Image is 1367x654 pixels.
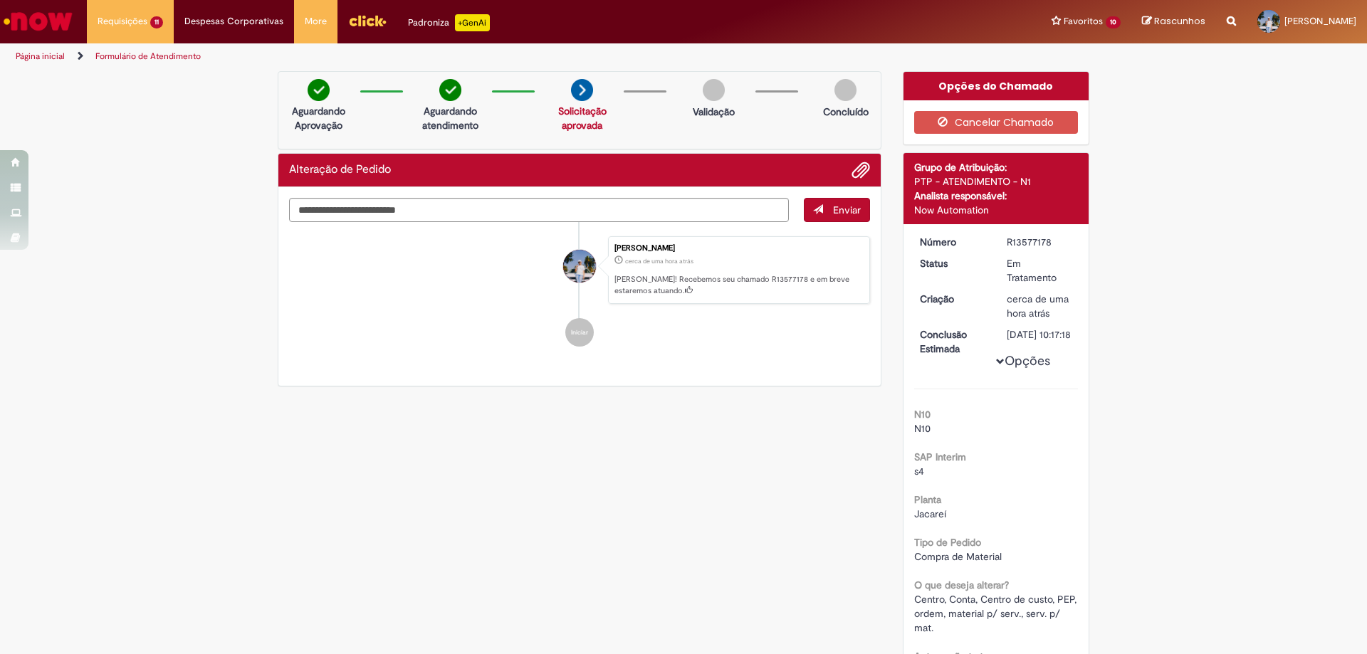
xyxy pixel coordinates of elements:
span: Favoritos [1064,14,1103,28]
img: ServiceNow [1,7,75,36]
div: Analista responsável: [914,189,1079,203]
span: 10 [1106,16,1121,28]
button: Cancelar Chamado [914,111,1079,134]
dt: Status [909,256,997,270]
span: cerca de uma hora atrás [625,257,693,265]
time: 29/09/2025 14:17:14 [1007,292,1069,320]
b: SAP Interim [914,450,966,463]
span: 11 [150,16,163,28]
span: N10 [914,422,931,435]
div: [PERSON_NAME] [614,244,862,253]
b: Tipo de Pedido [914,536,981,549]
span: Compra de Material [914,550,1002,563]
div: [DATE] 10:17:18 [1007,327,1073,342]
div: 29/09/2025 14:17:14 [1007,292,1073,320]
div: R13577178 [1007,235,1073,249]
p: Aguardando atendimento [416,104,485,132]
p: +GenAi [455,14,490,31]
img: img-circle-grey.png [703,79,725,101]
div: Padroniza [408,14,490,31]
b: O que deseja alterar? [914,579,1009,591]
span: cerca de uma hora atrás [1007,292,1069,320]
span: Enviar [833,204,861,216]
p: Validação [693,105,735,119]
span: More [305,14,327,28]
span: s4 [914,465,924,478]
div: Now Automation [914,203,1079,217]
span: Centro, Conta, Centro de custo, PEP, ordem, material p/ serv., serv. p/ mat. [914,593,1079,634]
p: [PERSON_NAME]! Recebemos seu chamado R13577178 e em breve estaremos atuando. [614,274,862,296]
li: Mateus Domingues Morais [289,236,870,305]
img: arrow-next.png [571,79,593,101]
span: Despesas Corporativas [184,14,283,28]
div: Mateus Domingues Morais [563,250,596,283]
img: img-circle-grey.png [834,79,857,101]
span: Requisições [98,14,147,28]
dt: Conclusão Estimada [909,327,997,356]
img: click_logo_yellow_360x200.png [348,10,387,31]
textarea: Digite sua mensagem aqui... [289,198,789,222]
img: check-circle-green.png [439,79,461,101]
button: Adicionar anexos [852,161,870,179]
dt: Número [909,235,997,249]
dt: Criação [909,292,997,306]
span: Rascunhos [1154,14,1205,28]
div: Em Tratamento [1007,256,1073,285]
span: [PERSON_NAME] [1284,15,1356,27]
b: Planta [914,493,941,506]
img: check-circle-green.png [308,79,330,101]
a: Formulário de Atendimento [95,51,201,62]
div: Opções do Chamado [904,72,1089,100]
div: Grupo de Atribuição: [914,160,1079,174]
a: Página inicial [16,51,65,62]
b: N10 [914,408,931,421]
time: 29/09/2025 14:17:14 [625,257,693,265]
a: Rascunhos [1142,15,1205,28]
p: Concluído [823,105,869,119]
span: Jacareí [914,507,946,520]
button: Enviar [804,198,870,222]
h2: Alteração de Pedido Histórico de tíquete [289,164,391,176]
p: Aguardando Aprovação [284,104,353,132]
a: Solicitação aprovada [558,105,607,132]
ul: Histórico de tíquete [289,222,870,362]
div: PTP - ATENDIMENTO - N1 [914,174,1079,189]
ul: Trilhas de página [11,43,901,70]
